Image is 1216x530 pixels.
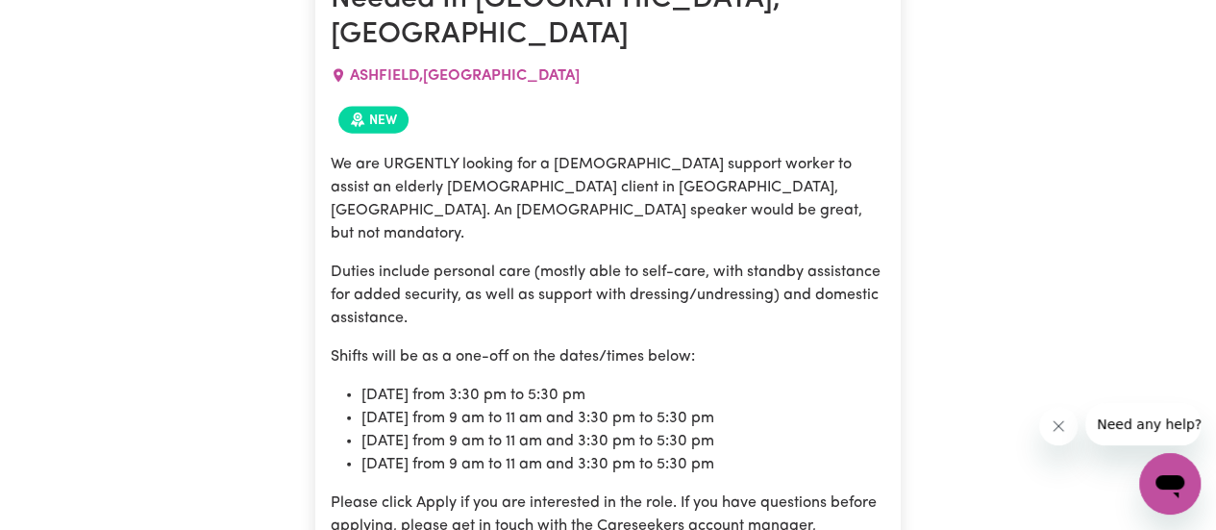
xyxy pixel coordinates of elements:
span: Job posted within the last 30 days [338,107,409,134]
li: [DATE] from 9 am to 11 am and 3:30 pm to 5:30 pm [361,407,885,430]
p: Duties include personal care (mostly able to self-care, with standby assistance for added securit... [331,261,885,330]
iframe: Message from company [1085,403,1201,445]
p: We are URGENTLY looking for a [DEMOGRAPHIC_DATA] support worker to assist an elderly [DEMOGRAPHIC... [331,153,885,245]
p: Shifts will be as a one-off on the dates/times below: [331,345,885,368]
li: [DATE] from 3:30 pm to 5:30 pm [361,384,885,407]
iframe: Close message [1039,407,1078,445]
span: Need any help? [12,13,116,29]
li: [DATE] from 9 am to 11 am and 3:30 pm to 5:30 pm [361,453,885,476]
li: [DATE] from 9 am to 11 am and 3:30 pm to 5:30 pm [361,430,885,453]
span: ASHFIELD , [GEOGRAPHIC_DATA] [350,68,580,84]
iframe: Button to launch messaging window [1139,453,1201,515]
